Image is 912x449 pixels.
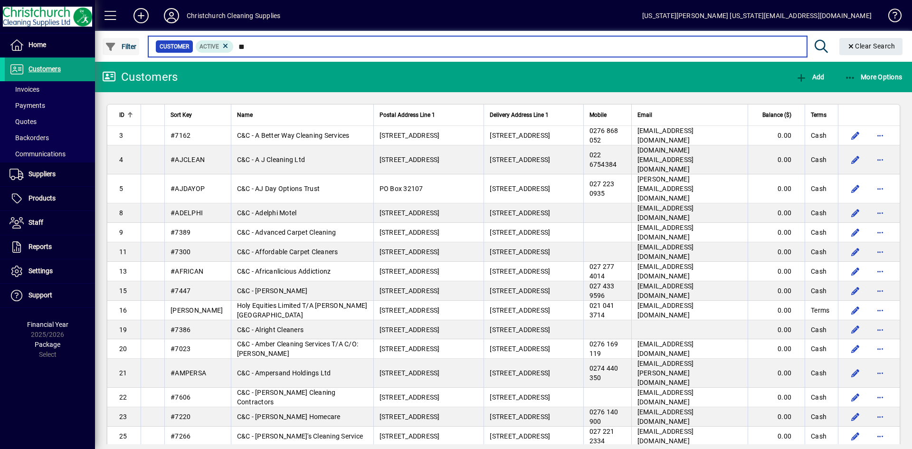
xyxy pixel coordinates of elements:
span: [EMAIL_ADDRESS][DOMAIN_NAME] [637,340,694,357]
a: Products [5,187,95,210]
span: Cash [811,431,826,441]
span: Customers [28,65,61,73]
span: [EMAIL_ADDRESS][DOMAIN_NAME] [637,389,694,406]
td: 0.00 [748,174,805,203]
span: [STREET_ADDRESS] [490,248,550,256]
button: More options [873,225,888,240]
span: [STREET_ADDRESS] [490,229,550,236]
a: Reports [5,235,95,259]
td: 0.00 [748,427,805,446]
button: Edit [848,409,863,424]
a: Payments [5,97,95,114]
button: More options [873,264,888,279]
span: Products [28,194,56,202]
span: Cash [811,247,826,257]
span: [EMAIL_ADDRESS][DOMAIN_NAME] [637,204,694,221]
span: PO Box 32107 [380,185,423,192]
span: C&C - Amber Cleaning Services T/A C/O: [PERSON_NAME] [237,340,359,357]
span: [STREET_ADDRESS] [380,345,440,353]
span: [STREET_ADDRESS] [380,156,440,163]
span: Cash [811,325,826,334]
button: More Options [842,68,905,86]
span: [STREET_ADDRESS] [380,229,440,236]
button: More options [873,244,888,259]
span: 3 [119,132,123,139]
td: 0.00 [748,203,805,223]
td: 0.00 [748,359,805,388]
span: Quotes [9,118,37,125]
span: #7266 [171,432,190,440]
button: Add [793,68,826,86]
span: 021 041 3714 [589,302,615,319]
span: [EMAIL_ADDRESS][DOMAIN_NAME] [637,428,694,445]
button: Filter [103,38,139,55]
span: [STREET_ADDRESS] [490,185,550,192]
span: Cash [811,286,826,296]
button: More options [873,152,888,167]
span: [STREET_ADDRESS] [490,209,550,217]
span: #ADELPHI [171,209,203,217]
span: 027 433 9596 [589,282,615,299]
a: Communications [5,146,95,162]
span: [STREET_ADDRESS] [490,306,550,314]
span: Postal Address Line 1 [380,110,435,120]
span: Cash [811,155,826,164]
a: Backorders [5,130,95,146]
span: C&C - Advanced Carpet Cleaning [237,229,336,236]
a: Staff [5,211,95,235]
span: [STREET_ADDRESS] [490,413,550,420]
td: 0.00 [748,320,805,339]
button: More options [873,303,888,318]
div: Email [637,110,742,120]
span: 0276 169 119 [589,340,618,357]
button: Edit [848,205,863,220]
span: [STREET_ADDRESS] [380,248,440,256]
div: Mobile [589,110,626,120]
span: [STREET_ADDRESS] [380,287,440,295]
span: C&C - [PERSON_NAME] Cleaning Contractors [237,389,336,406]
button: More options [873,181,888,196]
span: [STREET_ADDRESS] [490,156,550,163]
span: [STREET_ADDRESS] [490,393,550,401]
span: Active [199,43,219,50]
span: Settings [28,267,53,275]
span: Cash [811,131,826,140]
span: C&C - Adelphi Motel [237,209,297,217]
span: [STREET_ADDRESS] [380,209,440,217]
span: [STREET_ADDRESS] [490,132,550,139]
span: 21 [119,369,127,377]
button: Edit [848,225,863,240]
span: 13 [119,267,127,275]
span: [DOMAIN_NAME][EMAIL_ADDRESS][DOMAIN_NAME] [637,146,694,173]
button: Clear [839,38,903,55]
div: [US_STATE][PERSON_NAME] [US_STATE][EMAIL_ADDRESS][DOMAIN_NAME] [642,8,872,23]
span: Balance ($) [762,110,791,120]
button: Edit [848,283,863,298]
span: C&C - Africanlicious Addictionz [237,267,331,275]
span: 9 [119,229,123,236]
span: #7162 [171,132,190,139]
span: [STREET_ADDRESS] [490,369,550,377]
span: Home [28,41,46,48]
span: 23 [119,413,127,420]
button: Edit [848,181,863,196]
span: #AJDAYOP [171,185,205,192]
span: 4 [119,156,123,163]
div: Christchurch Cleaning Supplies [187,8,280,23]
span: [EMAIL_ADDRESS][DOMAIN_NAME] [637,408,694,425]
span: Financial Year [27,321,68,328]
td: 0.00 [748,301,805,320]
span: Holy Equities Limited T/A [PERSON_NAME][GEOGRAPHIC_DATA] [237,302,368,319]
span: C&C - [PERSON_NAME] Homecare [237,413,341,420]
button: Edit [848,390,863,405]
span: Delivery Address Line 1 [490,110,549,120]
span: 0276 140 900 [589,408,618,425]
span: [EMAIL_ADDRESS][DOMAIN_NAME] [637,224,694,241]
span: Cash [811,267,826,276]
span: Reports [28,243,52,250]
span: [PERSON_NAME] [171,306,223,314]
span: Cash [811,392,826,402]
span: #7447 [171,287,190,295]
span: #7389 [171,229,190,236]
span: Cash [811,184,826,193]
